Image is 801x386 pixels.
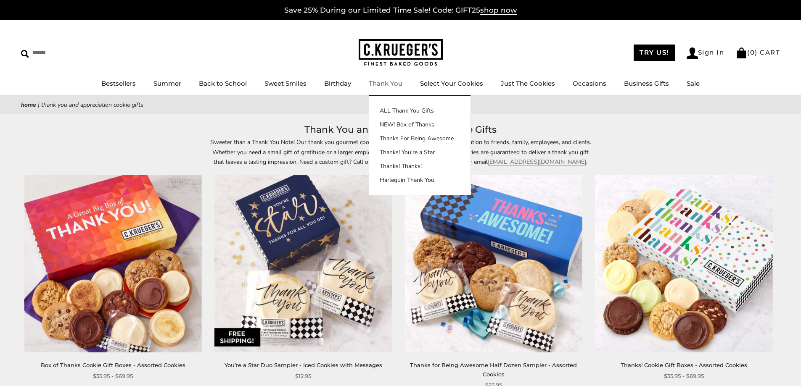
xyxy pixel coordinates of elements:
[369,162,471,171] a: Thanks! Thanks!
[225,362,382,368] a: You’re a Star Duo Sampler - Iced Cookies with Messages
[359,39,443,66] img: C.KRUEGER'S
[324,79,351,87] a: Birthday
[21,50,29,58] img: Search
[488,158,586,166] a: [EMAIL_ADDRESS][DOMAIN_NAME]
[573,79,606,87] a: Occasions
[41,362,185,368] a: Box of Thanks Cookie Gift Boxes - Assorted Cookies
[736,48,780,56] a: (0) CART
[369,134,471,143] a: Thanks For Being Awesome
[101,79,136,87] a: Bestsellers
[199,79,247,87] a: Back to School
[24,175,202,352] img: Box of Thanks Cookie Gift Boxes - Assorted Cookies
[624,79,669,87] a: Business Gifts
[41,101,143,109] span: Thank You and Appreciation Cookie Gifts
[21,101,36,109] a: Home
[501,79,555,87] a: Just The Cookies
[687,79,700,87] a: Sale
[480,6,517,15] span: shop now
[736,47,747,58] img: Bag
[621,362,747,368] a: Thanks! Cookie Gift Boxes - Assorted Cookies
[405,175,582,352] img: Thanks for Being Awesome Half Dozen Sampler - Assorted Cookies
[664,372,704,381] span: $35.95 - $69.95
[214,175,392,352] img: You’re a Star Duo Sampler - Iced Cookies with Messages
[21,46,121,59] input: Search
[295,372,311,381] span: $12.95
[687,47,698,59] img: Account
[687,47,724,59] a: Sign In
[207,137,594,166] p: Sweeter than a Thank You Note! Our thank you gourmet cookie gifts uniquely express your appreciat...
[21,100,780,110] nav: breadcrumbs
[38,101,40,109] span: |
[369,148,471,157] a: Thanks! You're a Star
[410,362,577,377] a: Thanks for Being Awesome Half Dozen Sampler - Assorted Cookies
[369,120,471,129] a: NEW! Box of Thanks
[369,79,402,87] a: Thank You
[369,106,471,115] a: ALL Thank You Gifts
[595,175,772,352] img: Thanks! Cookie Gift Boxes - Assorted Cookies
[264,79,307,87] a: Sweet Smiles
[284,6,517,15] a: Save 25% During our Limited Time Sale! Code: GIFT25shop now
[750,48,755,56] span: 0
[34,122,767,137] h1: Thank You and Appreciation Cookie Gifts
[153,79,181,87] a: Summer
[93,372,133,381] span: $35.95 - $69.95
[420,79,483,87] a: Select Your Cookies
[634,45,675,61] a: TRY US!
[369,176,471,184] a: Harlequin Thank You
